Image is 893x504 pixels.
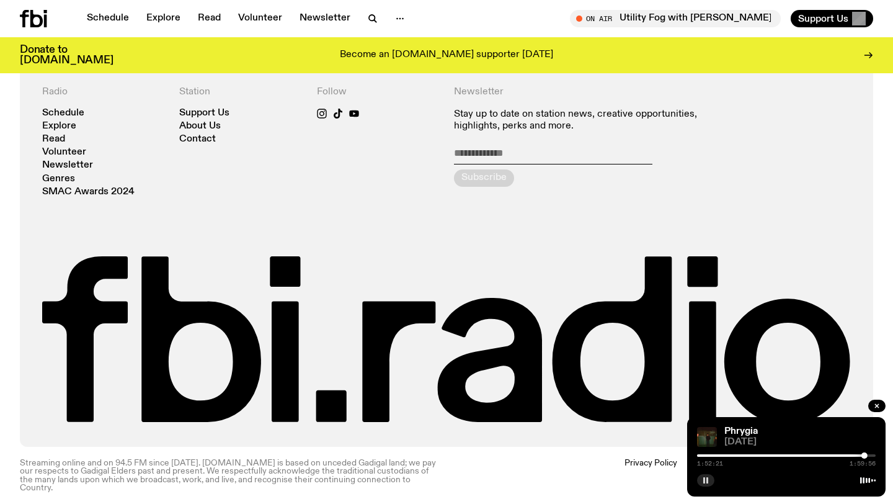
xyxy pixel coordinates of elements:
[724,426,758,436] a: Phrygia
[584,14,775,23] span: Tune in live
[42,161,93,170] a: Newsletter
[139,10,188,27] a: Explore
[42,122,76,131] a: Explore
[292,10,358,27] a: Newsletter
[179,109,229,118] a: Support Us
[697,427,717,447] img: A greeny-grainy film photo of Bela, John and Bindi at night. They are standing in a backyard on g...
[697,461,723,467] span: 1:52:21
[42,135,65,144] a: Read
[724,438,876,447] span: [DATE]
[20,459,439,492] p: Streaming online and on 94.5 FM since [DATE]. [DOMAIN_NAME] is based on unceded Gadigal land; we ...
[624,459,677,492] a: Privacy Policy
[42,187,135,197] a: SMAC Awards 2024
[42,86,164,98] h4: Radio
[42,109,84,118] a: Schedule
[454,86,714,98] h4: Newsletter
[454,169,514,187] button: Subscribe
[850,461,876,467] span: 1:59:56
[791,10,873,27] button: Support Us
[42,148,86,157] a: Volunteer
[179,122,221,131] a: About Us
[317,86,439,98] h4: Follow
[20,45,113,66] h3: Donate to [DOMAIN_NAME]
[340,50,553,61] p: Become an [DOMAIN_NAME] supporter [DATE]
[179,135,216,144] a: Contact
[454,109,714,132] p: Stay up to date on station news, creative opportunities, highlights, perks and more.
[79,10,136,27] a: Schedule
[231,10,290,27] a: Volunteer
[179,86,301,98] h4: Station
[570,10,781,27] button: On AirUtility Fog with [PERSON_NAME]
[42,174,75,184] a: Genres
[798,13,848,24] span: Support Us
[190,10,228,27] a: Read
